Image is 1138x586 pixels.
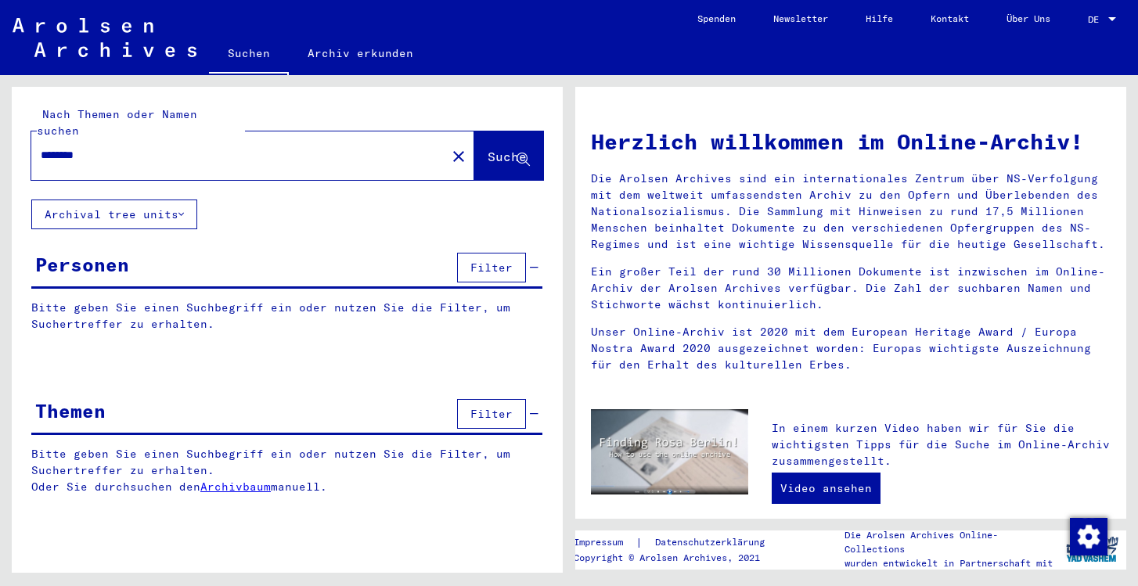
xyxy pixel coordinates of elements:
mat-label: Nach Themen oder Namen suchen [37,107,197,138]
img: Arolsen_neg.svg [13,18,196,57]
p: Bitte geben Sie einen Suchbegriff ein oder nutzen Sie die Filter, um Suchertreffer zu erhalten. [31,300,542,333]
mat-icon: close [449,147,468,166]
p: Bitte geben Sie einen Suchbegriff ein oder nutzen Sie die Filter, um Suchertreffer zu erhalten. O... [31,446,543,495]
p: Ein großer Teil der rund 30 Millionen Dokumente ist inzwischen im Online-Archiv der Arolsen Archi... [591,264,1111,313]
img: video.jpg [591,409,748,495]
a: Datenschutzerklärung [643,534,783,551]
p: In einem kurzen Video haben wir für Sie die wichtigsten Tipps für die Suche im Online-Archiv zusa... [772,420,1111,469]
a: Archivbaum [200,480,271,494]
button: Filter [457,399,526,429]
button: Filter [457,253,526,282]
span: Suche [488,149,527,164]
a: Impressum [574,534,636,551]
p: Copyright © Arolsen Archives, 2021 [574,551,783,565]
span: Filter [470,261,513,275]
span: DE [1088,14,1105,25]
div: Personen [35,250,129,279]
button: Archival tree units [31,200,197,229]
span: Filter [470,407,513,421]
div: | [574,534,783,551]
img: yv_logo.png [1063,530,1122,569]
p: Die Arolsen Archives sind ein internationales Zentrum über NS-Verfolgung mit dem weltweit umfasse... [591,171,1111,253]
p: Unser Online-Archiv ist 2020 mit dem European Heritage Award / Europa Nostra Award 2020 ausgezeic... [591,324,1111,373]
p: Die Arolsen Archives Online-Collections [844,528,1057,556]
h1: Herzlich willkommen im Online-Archiv! [591,125,1111,158]
p: wurden entwickelt in Partnerschaft mit [844,556,1057,570]
a: Archiv erkunden [289,34,432,72]
a: Video ansehen [772,473,881,504]
img: Zustimmung ändern [1070,518,1107,555]
button: Suche [474,131,543,180]
a: Suchen [209,34,289,75]
div: Themen [35,397,106,425]
button: Clear [443,140,474,171]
